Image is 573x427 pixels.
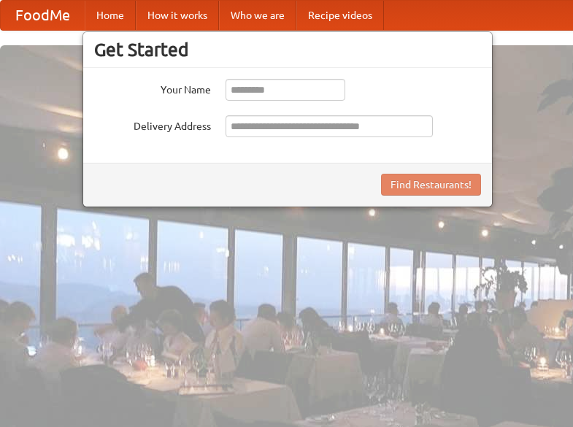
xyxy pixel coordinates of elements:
[94,39,481,61] h3: Get Started
[85,1,136,30] a: Home
[381,174,481,196] button: Find Restaurants!
[94,79,211,97] label: Your Name
[296,1,384,30] a: Recipe videos
[136,1,219,30] a: How it works
[219,1,296,30] a: Who we are
[1,1,85,30] a: FoodMe
[94,115,211,134] label: Delivery Address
